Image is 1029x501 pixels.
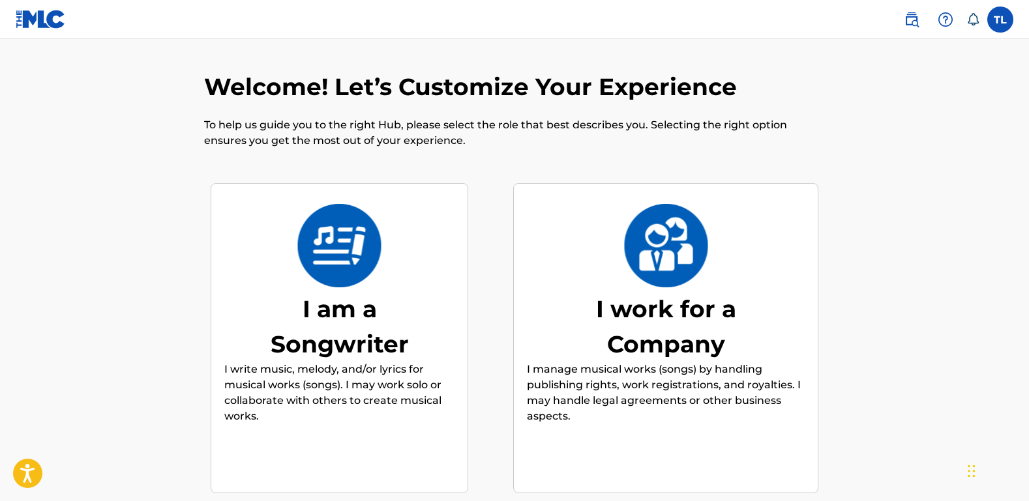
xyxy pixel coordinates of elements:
div: Notifications [966,13,979,26]
h2: Welcome! Let’s Customize Your Experience [204,72,743,102]
div: I am a SongwriterI am a SongwriterI write music, melody, and/or lyrics for musical works (songs).... [211,183,468,494]
div: Help [932,7,959,33]
p: I manage musical works (songs) by handling publishing rights, work registrations, and royalties. ... [527,362,805,424]
div: I am a Songwriter [242,291,438,362]
div: I work for a CompanyI work for a CompanyI manage musical works (songs) by handling publishing rig... [513,183,818,494]
p: I write music, melody, and/or lyrics for musical works (songs). I may work solo or collaborate wi... [224,362,455,424]
iframe: Chat Widget [964,438,1029,501]
div: Drag [968,451,976,491]
img: help [938,12,953,27]
img: I work for a Company [623,204,709,287]
iframe: Resource Center [992,317,1029,422]
img: search [904,12,919,27]
div: User Menu [987,7,1013,33]
img: MLC Logo [16,10,66,29]
div: I work for a Company [568,291,764,362]
a: Public Search [899,7,925,33]
p: To help us guide you to the right Hub, please select the role that best describes you. Selecting ... [204,117,825,149]
img: I am a Songwriter [297,204,382,287]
